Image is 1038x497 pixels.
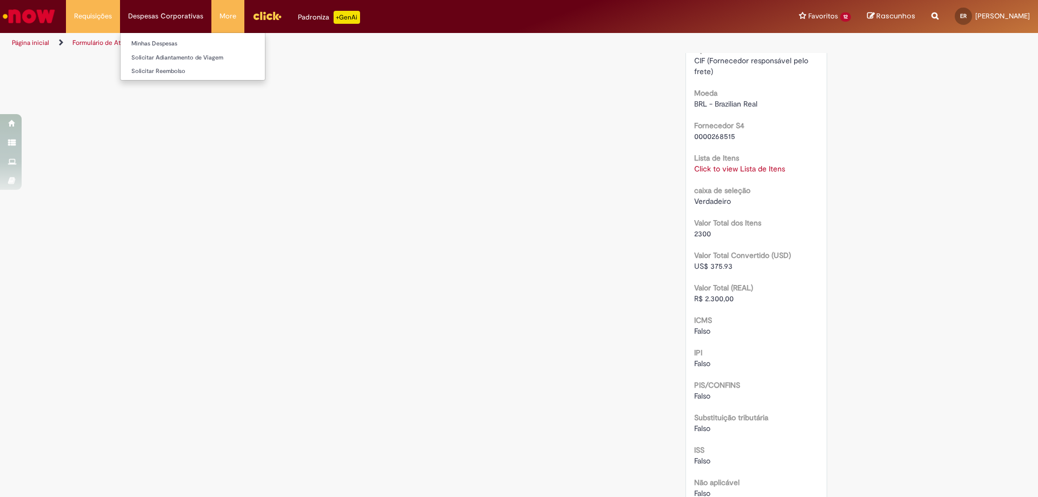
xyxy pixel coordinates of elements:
a: Página inicial [12,38,49,47]
b: Substituição tributária [694,413,768,422]
span: Favoritos [808,11,838,22]
span: 12 [840,12,851,22]
ul: Trilhas de página [8,33,684,53]
span: BRL - Brazilian Real [694,99,757,109]
span: Falso [694,456,710,466]
b: Valor Total (REAL) [694,283,753,293]
b: ICMS [694,315,712,325]
span: Falso [694,359,710,368]
span: Requisições [74,11,112,22]
span: ER [960,12,967,19]
a: Rascunhos [867,11,915,22]
span: Falso [694,326,710,336]
span: Rascunhos [876,11,915,21]
span: Falso [694,391,710,401]
b: PIS/CONFINS [694,380,740,390]
span: 2300 [694,229,711,238]
img: click_logo_yellow_360x200.png [252,8,282,24]
b: Valor Total Convertido (USD) [694,250,791,260]
span: Verdadeiro [694,196,731,206]
span: US$ 375.93 [694,261,733,271]
p: +GenAi [334,11,360,24]
a: Minhas Despesas [121,38,265,50]
span: Despesas Corporativas [128,11,203,22]
b: Não aplicável [694,478,740,487]
a: Solicitar Reembolso [121,65,265,77]
b: IPI [694,348,702,357]
b: ISS [694,445,704,455]
span: R$ 2.300,00 [694,294,734,303]
span: [PERSON_NAME] [975,11,1030,21]
ul: Despesas Corporativas [120,32,265,81]
b: Moeda [694,88,717,98]
b: Fornecedor S4 [694,121,744,130]
b: Lista de Itens [694,153,739,163]
b: Valor Total dos Itens [694,218,761,228]
img: ServiceNow [1,5,57,27]
span: More [219,11,236,22]
a: Formulário de Atendimento [72,38,152,47]
span: CIF (Fornecedor responsável pelo frete) [694,56,810,76]
span: 0000268515 [694,131,735,141]
b: Tipo de Frete [694,45,740,55]
a: Solicitar Adiantamento de Viagem [121,52,265,64]
a: Click to view Lista de Itens [694,164,785,174]
div: Padroniza [298,11,360,24]
b: caixa de seleção [694,185,750,195]
span: Falso [694,423,710,433]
